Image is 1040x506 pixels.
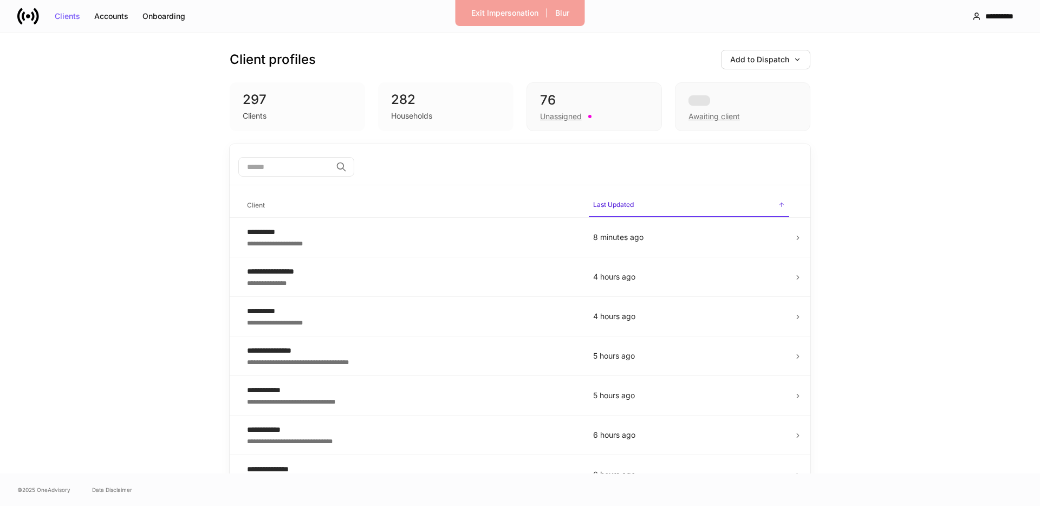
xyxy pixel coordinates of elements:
h6: Last Updated [593,199,634,210]
div: Households [391,111,432,121]
button: Onboarding [135,8,192,25]
p: 4 hours ago [593,311,785,322]
div: 76Unassigned [526,82,662,131]
p: 5 hours ago [593,351,785,361]
span: Client [243,194,580,217]
button: Accounts [87,8,135,25]
div: Clients [243,111,266,121]
a: Data Disclaimer [92,485,132,494]
p: 5 hours ago [593,390,785,401]
button: Clients [48,8,87,25]
div: 297 [243,91,352,108]
h3: Client profiles [230,51,316,68]
div: Awaiting client [675,82,810,131]
div: 282 [391,91,500,108]
div: 76 [540,92,648,109]
button: Blur [548,4,576,22]
div: Add to Dispatch [730,56,801,63]
div: Onboarding [142,12,185,20]
div: Unassigned [540,111,582,122]
p: 6 hours ago [593,430,785,440]
div: Blur [555,9,569,17]
button: Exit Impersonation [464,4,545,22]
span: Last Updated [589,194,789,217]
p: 6 hours ago [593,469,785,480]
h6: Client [247,200,265,210]
p: 4 hours ago [593,271,785,282]
div: Clients [55,12,80,20]
p: 8 minutes ago [593,232,785,243]
span: © 2025 OneAdvisory [17,485,70,494]
div: Exit Impersonation [471,9,538,17]
div: Awaiting client [688,111,740,122]
button: Add to Dispatch [721,50,810,69]
div: Accounts [94,12,128,20]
